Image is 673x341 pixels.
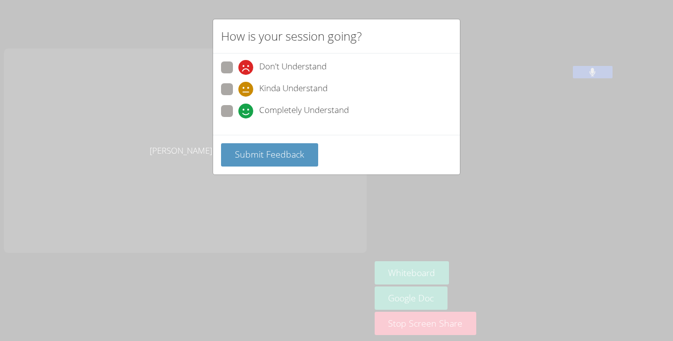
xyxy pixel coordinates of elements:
[259,60,327,75] span: Don't Understand
[259,104,349,118] span: Completely Understand
[235,148,304,160] span: Submit Feedback
[221,143,318,167] button: Submit Feedback
[221,27,362,45] h2: How is your session going?
[259,82,328,97] span: Kinda Understand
